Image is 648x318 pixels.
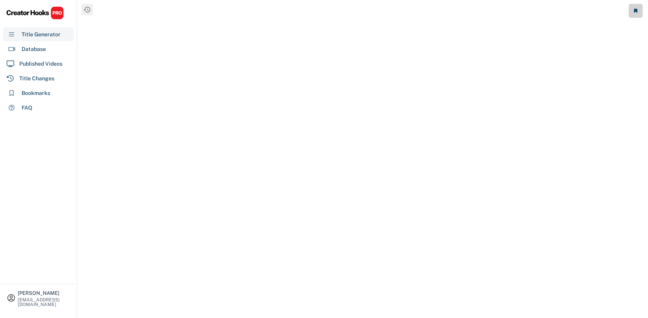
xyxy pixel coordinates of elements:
[19,60,62,68] div: Published Videos
[22,104,32,112] div: FAQ
[18,298,70,307] div: [EMAIL_ADDRESS][DOMAIN_NAME]
[19,74,54,83] div: Title Changes
[18,291,70,296] div: [PERSON_NAME]
[22,30,61,39] div: Title Generator
[6,6,64,20] img: CHPRO%20Logo.svg
[22,45,46,53] div: Database
[22,89,50,97] div: Bookmarks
